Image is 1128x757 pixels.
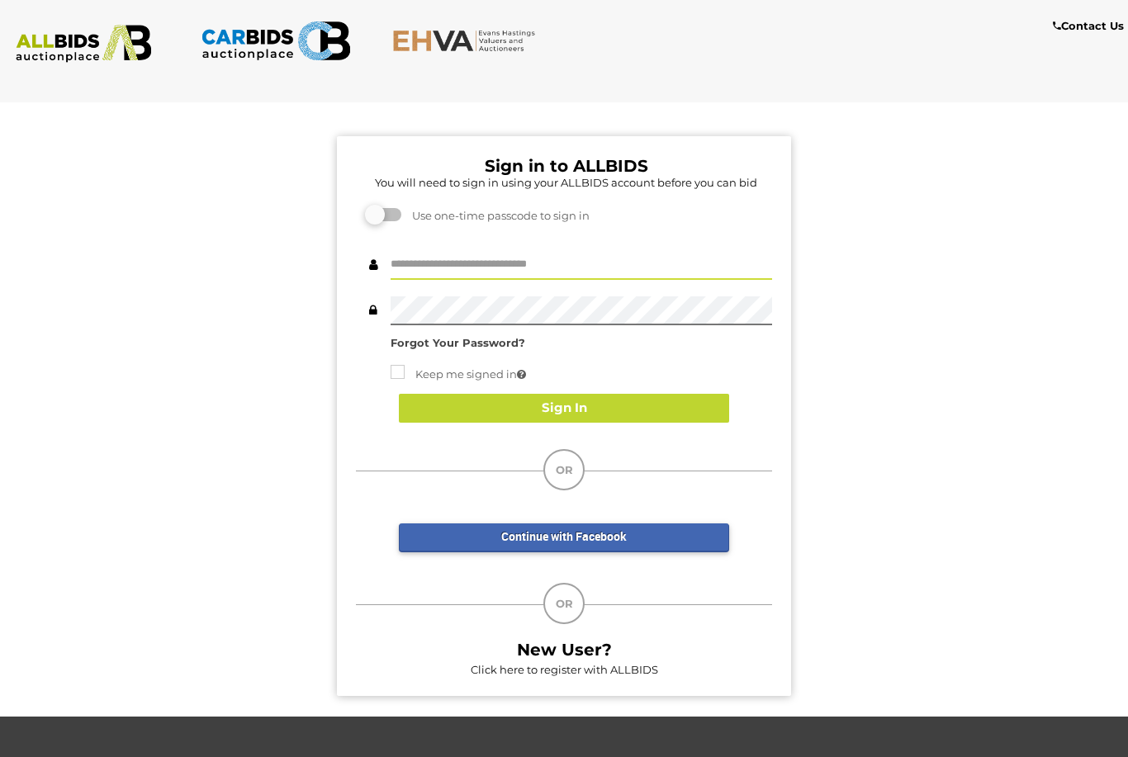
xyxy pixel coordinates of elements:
h5: You will need to sign in using your ALLBIDS account before you can bid [360,177,772,188]
img: EHVA.com.au [392,29,543,52]
a: Continue with Facebook [399,523,729,552]
label: Keep me signed in [391,365,526,384]
b: Sign in to ALLBIDS [485,156,648,176]
span: Use one-time passcode to sign in [404,209,590,222]
a: Contact Us [1053,17,1128,35]
button: Sign In [399,394,729,423]
a: Forgot Your Password? [391,336,525,349]
div: OR [543,449,585,490]
img: ALLBIDS.com.au [8,25,159,63]
b: Contact Us [1053,19,1124,32]
div: OR [543,583,585,624]
a: Click here to register with ALLBIDS [471,663,658,676]
img: CARBIDS.com.au [201,17,351,65]
b: New User? [517,640,612,660]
